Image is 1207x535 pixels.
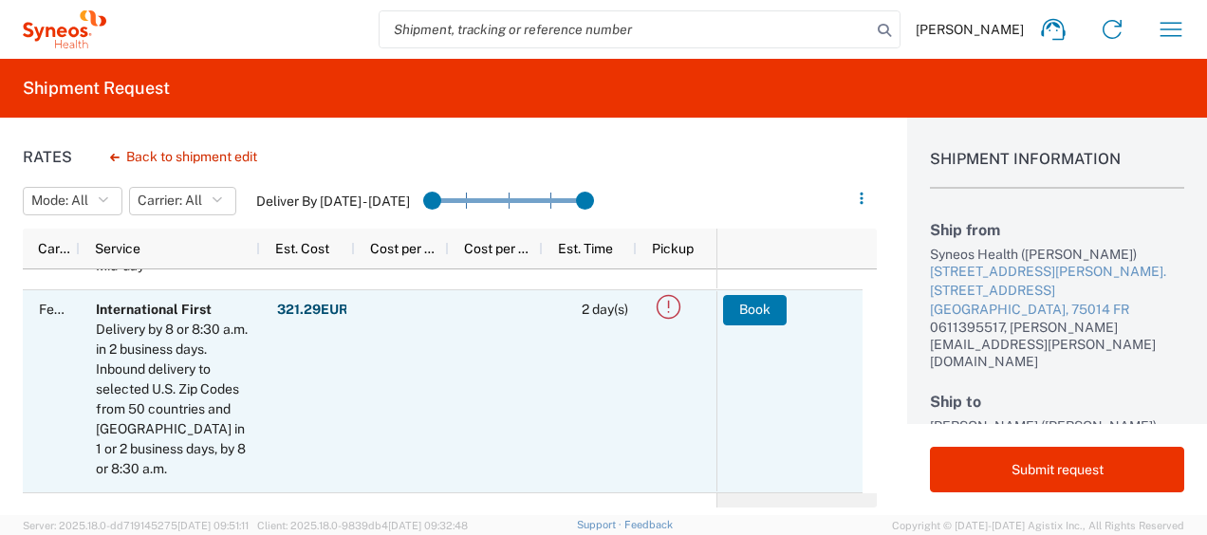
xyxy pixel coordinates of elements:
[39,302,130,317] span: FedEx Express
[930,263,1184,319] a: [STREET_ADDRESS][PERSON_NAME]. [STREET_ADDRESS][GEOGRAPHIC_DATA], 75014 FR
[23,187,122,215] button: Mode: All
[275,241,329,256] span: Est. Cost
[624,519,673,530] a: Feedback
[388,520,468,531] span: [DATE] 09:32:48
[930,319,1184,370] div: 0611395517, [PERSON_NAME][EMAIL_ADDRESS][PERSON_NAME][DOMAIN_NAME]
[370,241,441,256] span: Cost per Mile
[138,192,202,210] span: Carrier: All
[930,393,1184,411] h2: Ship to
[916,21,1024,38] span: [PERSON_NAME]
[930,301,1184,320] div: [GEOGRAPHIC_DATA], 75014 FR
[96,320,251,479] div: Delivery by 8 or 8:30 a.m. in 2 business days. Inbound delivery to selected U.S. Zip Codes from 5...
[930,263,1184,300] div: [STREET_ADDRESS][PERSON_NAME]. [STREET_ADDRESS]
[96,302,212,317] b: International First
[723,295,787,325] button: Book
[930,447,1184,492] button: Submit request
[129,187,236,215] button: Carrier: All
[38,241,72,256] span: Carrier
[257,520,468,531] span: Client: 2025.18.0-9839db4
[277,301,348,319] strong: 321.29 EUR
[930,246,1184,263] div: Syneos Health ([PERSON_NAME])
[380,11,871,47] input: Shipment, tracking or reference number
[23,148,72,166] h1: Rates
[930,221,1184,239] h2: Ship from
[892,517,1184,534] span: Copyright © [DATE]-[DATE] Agistix Inc., All Rights Reserved
[577,519,624,530] a: Support
[23,520,249,531] span: Server: 2025.18.0-dd719145275
[95,140,272,174] button: Back to shipment edit
[464,241,535,256] span: Cost per Mile
[652,241,694,256] span: Pickup
[95,241,140,256] span: Service
[582,302,628,317] span: 2 day(s)
[23,77,170,100] h2: Shipment Request
[930,150,1184,189] h1: Shipment Information
[930,417,1184,434] div: [PERSON_NAME] ([PERSON_NAME])
[256,193,410,210] label: Deliver By [DATE] - [DATE]
[177,520,249,531] span: [DATE] 09:51:11
[31,192,88,210] span: Mode: All
[276,295,349,325] button: 321.29EUR
[558,241,613,256] span: Est. Time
